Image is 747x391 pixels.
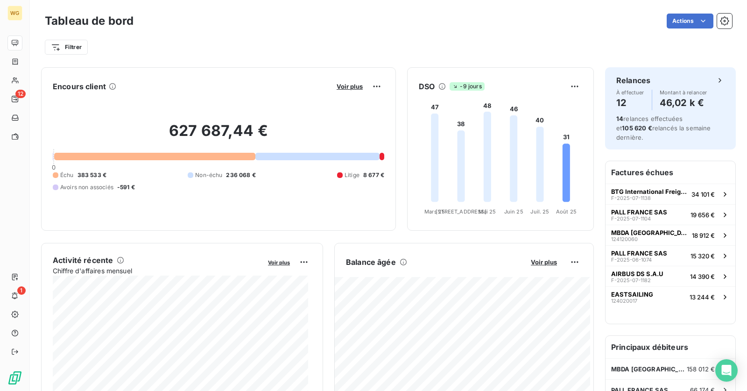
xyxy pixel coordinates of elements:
[7,6,22,21] div: WG
[60,171,74,179] span: Échu
[687,365,715,373] span: 158 012 €
[606,225,735,245] button: MBDA [GEOGRAPHIC_DATA]12412006018 912 €
[436,208,486,215] tspan: [STREET_ADDRESS]
[691,191,715,198] span: 34 101 €
[606,266,735,286] button: AIRBUS DS S.A.UF-2025-07-118214 390 €
[606,184,735,204] button: BTG International Freight Forwarding ([GEOGRAPHIC_DATA]) Co., LtdF-2025-07-113834 101 €
[616,75,650,86] h6: Relances
[419,81,435,92] h6: DSO
[616,90,644,95] span: À effectuer
[611,291,653,298] span: EASTSAILING
[622,124,652,132] span: 105 620 €
[606,336,735,358] h6: Principaux débiteurs
[504,208,523,215] tspan: Juin 25
[616,95,644,110] h4: 12
[611,257,652,263] span: F-2025-06-1074
[611,195,651,201] span: F-2025-07-1138
[265,258,293,266] button: Voir plus
[53,266,261,276] span: Chiffre d'affaires mensuel
[611,208,667,216] span: PALL FRANCE SAS
[611,216,651,221] span: F-2025-07-1104
[52,164,56,171] span: 0
[667,14,713,28] button: Actions
[556,208,577,215] tspan: Août 25
[53,255,113,266] h6: Activité récente
[606,161,735,184] h6: Factures échues
[53,81,106,92] h6: Encours client
[528,258,560,266] button: Voir plus
[346,256,396,268] h6: Balance âgée
[611,188,688,195] span: BTG International Freight Forwarding ([GEOGRAPHIC_DATA]) Co., Ltd
[660,95,707,110] h4: 46,02 k €
[606,245,735,266] button: PALL FRANCE SASF-2025-06-107415 320 €
[691,252,715,260] span: 15 320 €
[690,293,715,301] span: 13 244 €
[691,211,715,219] span: 19 656 €
[53,121,384,149] h2: 627 687,44 €
[660,90,707,95] span: Montant à relancer
[616,115,623,122] span: 14
[450,82,484,91] span: -9 jours
[611,270,663,277] span: AIRBUS DS S.A.U
[611,229,688,236] span: MBDA [GEOGRAPHIC_DATA]
[606,286,735,307] button: EASTSAILING12402001713 244 €
[226,171,255,179] span: 236 068 €
[195,171,222,179] span: Non-échu
[530,208,549,215] tspan: Juil. 25
[616,115,711,141] span: relances effectuées et relancés la semaine dernière.
[337,83,363,90] span: Voir plus
[424,208,445,215] tspan: Mars 25
[268,259,290,266] span: Voir plus
[479,208,496,215] tspan: Mai 25
[606,204,735,225] button: PALL FRANCE SASF-2025-07-110419 656 €
[363,171,384,179] span: 8 677 €
[611,298,637,304] span: 124020017
[611,236,638,242] span: 124120060
[692,232,715,239] span: 18 912 €
[611,365,687,373] span: MBDA [GEOGRAPHIC_DATA]
[7,370,22,385] img: Logo LeanPay
[7,92,22,107] a: 12
[611,249,667,257] span: PALL FRANCE SAS
[531,258,557,266] span: Voir plus
[45,40,88,55] button: Filtrer
[45,13,134,29] h3: Tableau de bord
[78,171,106,179] span: 383 533 €
[690,273,715,280] span: 14 390 €
[15,90,26,98] span: 12
[117,183,135,192] span: -591 €
[345,171,359,179] span: Litige
[334,82,366,91] button: Voir plus
[715,359,738,382] div: Open Intercom Messenger
[60,183,113,192] span: Avoirs non associés
[611,277,651,283] span: F-2025-07-1182
[17,286,26,295] span: 1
